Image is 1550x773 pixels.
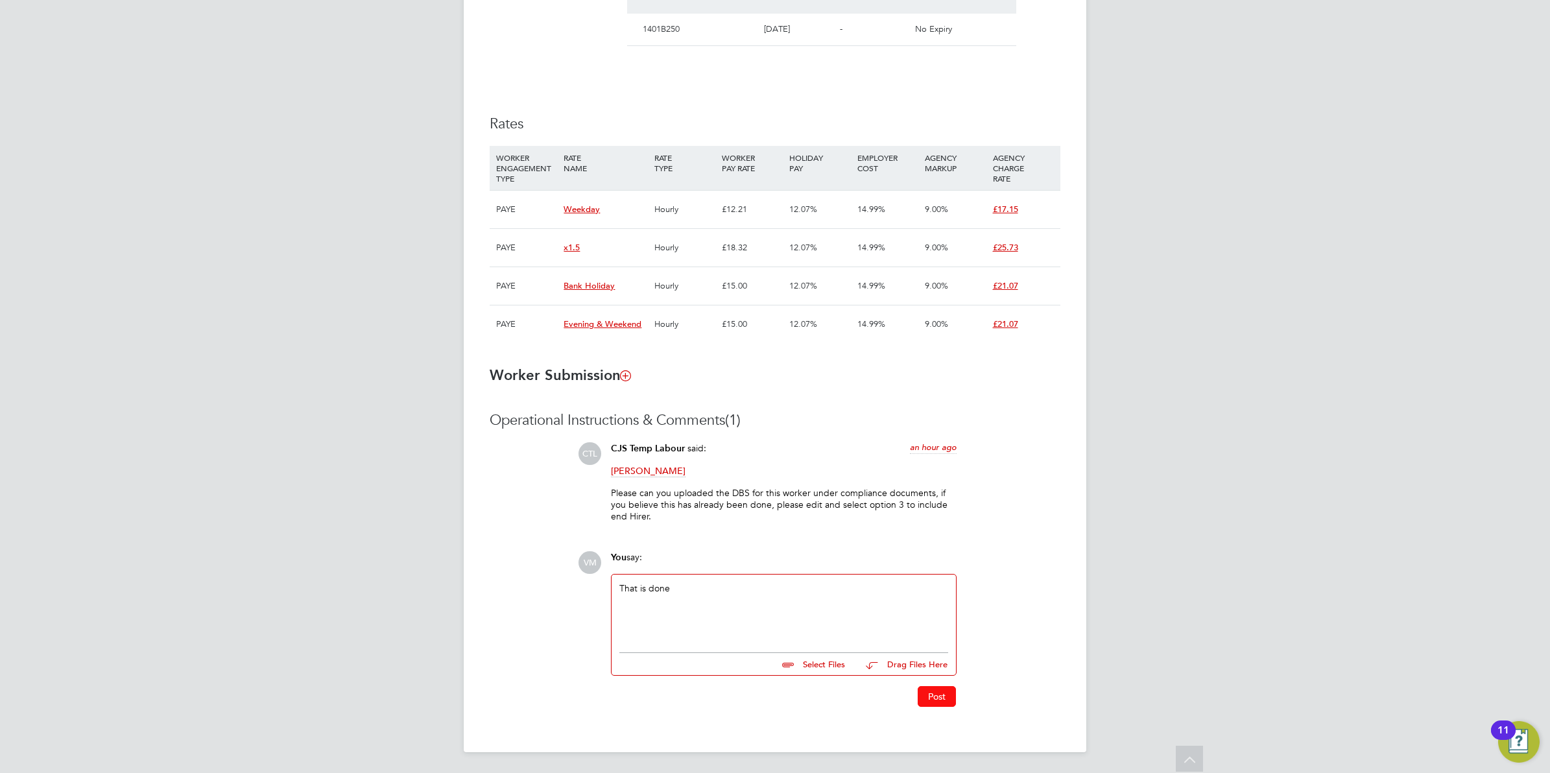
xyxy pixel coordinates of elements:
[789,280,817,291] span: 12.07%
[611,552,626,563] span: You
[719,191,786,228] div: £12.21
[643,23,680,34] span: 1401B250
[493,267,560,305] div: PAYE
[857,318,885,329] span: 14.99%
[857,280,885,291] span: 14.99%
[855,651,948,678] button: Drag Files Here
[854,146,922,180] div: EMPLOYER COST
[993,204,1018,215] span: £17.15
[493,191,560,228] div: PAYE
[915,23,952,34] span: No Expiry
[493,146,560,190] div: WORKER ENGAGEMENT TYPE
[993,318,1018,329] span: £21.07
[857,204,885,215] span: 14.99%
[493,305,560,343] div: PAYE
[619,582,948,638] div: That is done
[651,146,719,180] div: RATE TYPE
[925,242,948,253] span: 9.00%
[910,442,957,453] span: an hour ago
[1498,721,1540,763] button: Open Resource Center, 11 new notifications
[719,305,786,343] div: £15.00
[857,242,885,253] span: 14.99%
[840,23,842,34] span: -
[611,487,957,523] p: Please can you uploaded the DBS for this worker under compliance documents, if you believe this h...
[764,23,790,34] span: [DATE]
[990,146,1057,190] div: AGENCY CHARGE RATE
[564,280,615,291] span: Bank Holiday
[789,204,817,215] span: 12.07%
[564,242,580,253] span: x1.5
[651,267,719,305] div: Hourly
[687,442,706,454] span: said:
[564,204,600,215] span: Weekday
[789,318,817,329] span: 12.07%
[993,280,1018,291] span: £21.07
[789,242,817,253] span: 12.07%
[1497,730,1509,747] div: 11
[490,115,1060,134] h3: Rates
[651,305,719,343] div: Hourly
[651,229,719,267] div: Hourly
[993,242,1018,253] span: £25.73
[786,146,853,180] div: HOLIDAY PAY
[651,191,719,228] div: Hourly
[578,551,601,574] span: VM
[725,411,741,429] span: (1)
[490,366,630,384] b: Worker Submission
[564,318,641,329] span: Evening & Weekend
[578,442,601,465] span: CTL
[918,686,956,707] button: Post
[922,146,989,180] div: AGENCY MARKUP
[719,267,786,305] div: £15.00
[493,229,560,267] div: PAYE
[925,204,948,215] span: 9.00%
[611,551,957,574] div: say:
[611,443,685,454] span: CJS Temp Labour
[719,146,786,180] div: WORKER PAY RATE
[490,411,1060,430] h3: Operational Instructions & Comments
[719,229,786,267] div: £18.32
[925,280,948,291] span: 9.00%
[611,465,686,477] span: [PERSON_NAME]
[560,146,650,180] div: RATE NAME
[925,318,948,329] span: 9.00%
